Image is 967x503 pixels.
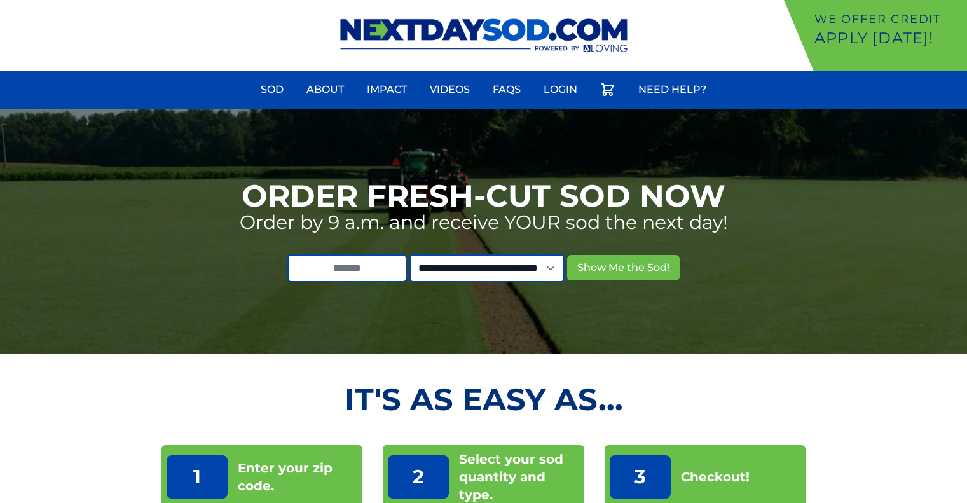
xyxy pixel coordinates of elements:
[814,28,962,48] p: Apply [DATE]!
[536,74,585,105] a: Login
[422,74,477,105] a: Videos
[238,459,358,495] p: Enter your zip code.
[242,181,725,211] h1: Order Fresh-Cut Sod Now
[610,455,671,499] p: 3
[240,211,728,234] p: Order by 9 a.m. and receive YOUR sod the next day!
[161,384,806,415] h2: It's as Easy As...
[167,455,228,499] p: 1
[388,455,449,499] p: 2
[631,74,714,105] a: Need Help?
[567,255,680,280] button: Show Me the Sod!
[681,468,750,486] p: Checkout!
[253,74,291,105] a: Sod
[814,10,962,28] p: We offer Credit
[299,74,352,105] a: About
[359,74,415,105] a: Impact
[485,74,528,105] a: FAQs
